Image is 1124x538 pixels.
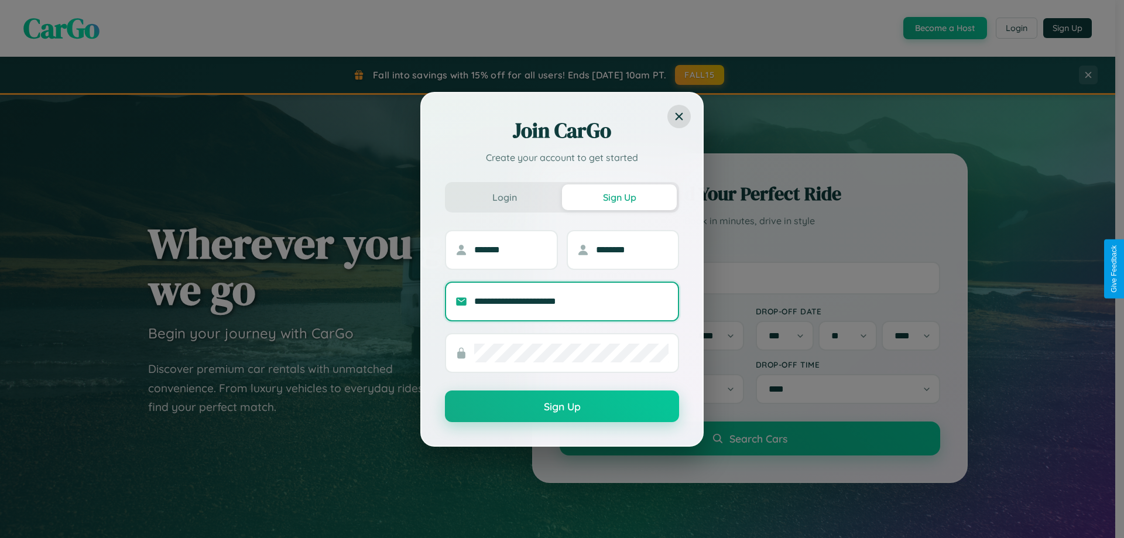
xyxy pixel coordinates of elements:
button: Sign Up [445,390,679,422]
div: Give Feedback [1110,245,1118,293]
button: Sign Up [562,184,677,210]
p: Create your account to get started [445,150,679,165]
button: Login [447,184,562,210]
h2: Join CarGo [445,116,679,145]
